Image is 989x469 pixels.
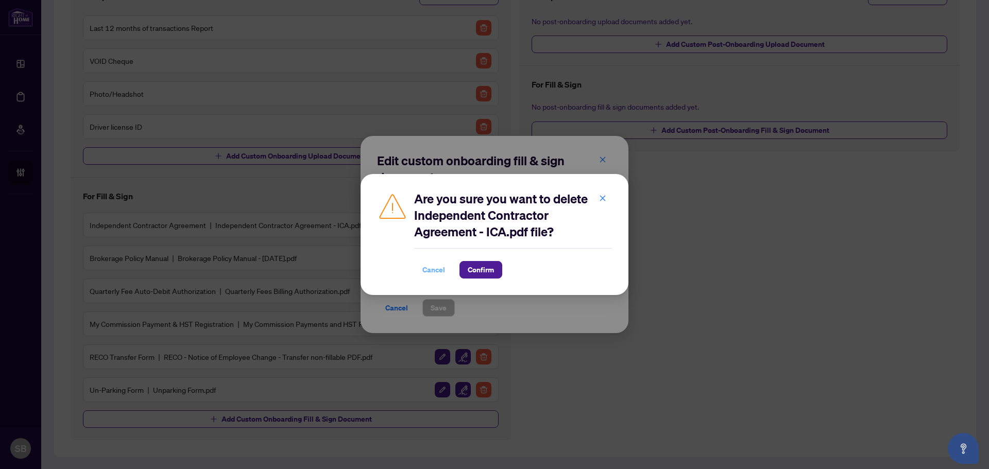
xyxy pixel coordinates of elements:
[414,190,612,240] h2: Are you sure you want to delete Independent Contractor Agreement - ICA.pdf file?
[422,262,445,278] span: Cancel
[948,433,979,464] button: Open asap
[414,261,453,279] button: Cancel
[468,262,494,278] span: Confirm
[377,190,408,221] img: Caution Icon
[459,261,502,279] button: Confirm
[599,195,606,202] span: close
